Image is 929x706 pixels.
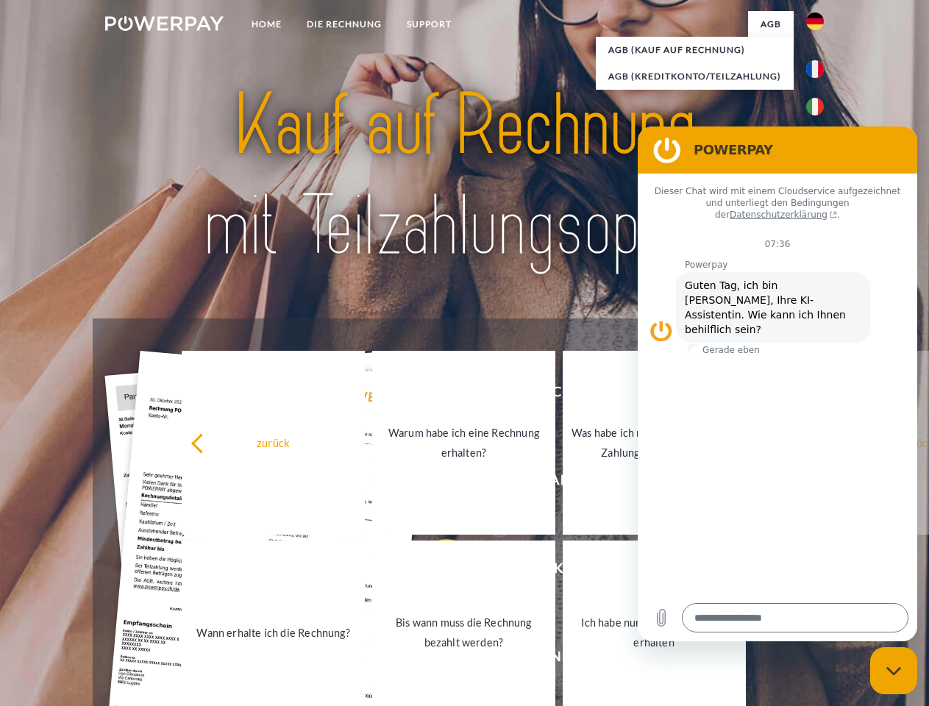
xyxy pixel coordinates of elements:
[572,423,737,463] div: Was habe ich noch offen, ist meine Zahlung eingegangen?
[638,126,917,641] iframe: Messaging-Fenster
[191,622,356,642] div: Wann erhalte ich die Rechnung?
[596,37,794,63] a: AGB (Kauf auf Rechnung)
[191,432,356,452] div: zurück
[381,613,547,652] div: Bis wann muss die Rechnung bezahlt werden?
[806,13,824,30] img: de
[394,11,464,38] a: SUPPORT
[806,60,824,78] img: fr
[870,647,917,694] iframe: Schaltfläche zum Öffnen des Messaging-Fensters; Konversation läuft
[294,11,394,38] a: DIE RECHNUNG
[596,63,794,90] a: AGB (Kreditkonto/Teilzahlung)
[806,98,824,115] img: it
[381,423,547,463] div: Warum habe ich eine Rechnung erhalten?
[748,11,794,38] a: agb
[140,71,789,282] img: title-powerpay_de.svg
[105,16,224,31] img: logo-powerpay-white.svg
[563,351,746,535] a: Was habe ich noch offen, ist meine Zahlung eingegangen?
[572,613,737,652] div: Ich habe nur eine Teillieferung erhalten
[239,11,294,38] a: Home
